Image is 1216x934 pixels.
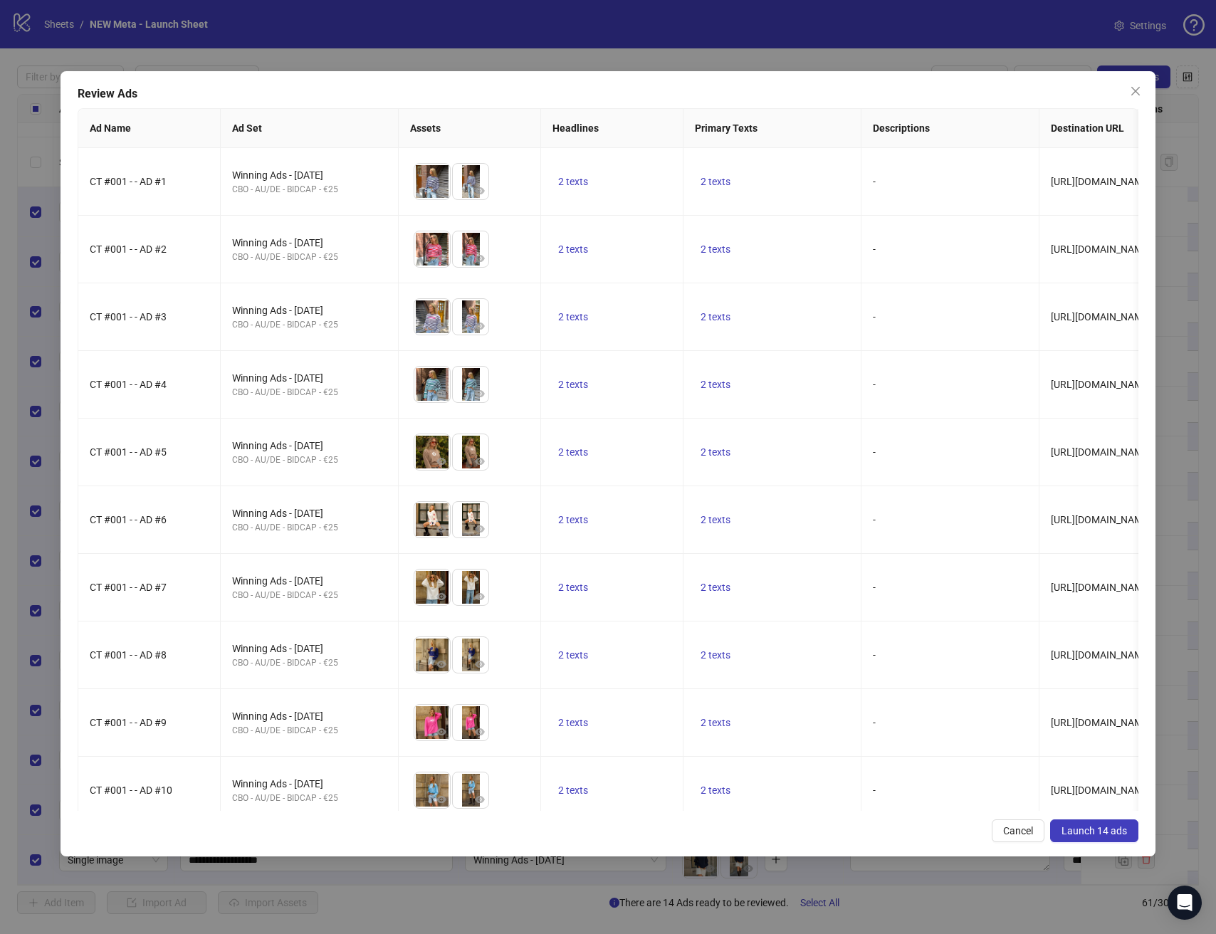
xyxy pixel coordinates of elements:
[232,641,387,656] div: Winning Ads - [DATE]
[232,792,387,805] div: CBO - AU/DE - BIDCAP - €25
[873,311,876,322] span: -
[433,588,450,605] button: Preview
[453,434,488,470] img: Asset 2
[695,511,736,528] button: 2 texts
[232,370,387,386] div: Winning Ads - [DATE]
[695,241,736,258] button: 2 texts
[558,379,588,390] span: 2 texts
[558,785,588,796] span: 2 texts
[232,167,387,183] div: Winning Ads - [DATE]
[558,243,588,255] span: 2 texts
[221,109,399,148] th: Ad Set
[1051,243,1151,255] span: [URL][DOMAIN_NAME]
[232,505,387,521] div: Winning Ads - [DATE]
[436,659,446,669] span: eye
[1130,85,1141,97] span: close
[433,520,450,537] button: Preview
[471,182,488,199] button: Preview
[1051,379,1151,390] span: [URL][DOMAIN_NAME]
[433,723,450,740] button: Preview
[1051,582,1151,593] span: [URL][DOMAIN_NAME]
[232,724,387,738] div: CBO - AU/DE - BIDCAP - €25
[558,176,588,187] span: 2 texts
[414,772,450,808] img: Asset 1
[453,231,488,267] img: Asset 2
[399,109,541,148] th: Assets
[414,299,450,335] img: Asset 1
[471,723,488,740] button: Preview
[695,173,736,190] button: 2 texts
[414,502,450,537] img: Asset 1
[414,164,450,199] img: Asset 1
[471,385,488,402] button: Preview
[453,637,488,673] img: Asset 2
[1051,446,1151,458] span: [URL][DOMAIN_NAME]
[552,646,594,663] button: 2 texts
[558,582,588,593] span: 2 texts
[558,649,588,661] span: 2 texts
[232,438,387,453] div: Winning Ads - [DATE]
[1051,649,1151,661] span: [URL][DOMAIN_NAME]
[558,446,588,458] span: 2 texts
[414,434,450,470] img: Asset 1
[541,109,683,148] th: Headlines
[873,582,876,593] span: -
[453,570,488,605] img: Asset 2
[1050,819,1138,842] button: Launch 14 ads
[232,656,387,670] div: CBO - AU/DE - BIDCAP - €25
[453,164,488,199] img: Asset 2
[232,589,387,602] div: CBO - AU/DE - BIDCAP - €25
[475,592,485,602] span: eye
[552,444,594,461] button: 2 texts
[873,514,876,525] span: -
[232,303,387,318] div: Winning Ads - [DATE]
[475,456,485,466] span: eye
[414,367,450,402] img: Asset 1
[475,186,485,196] span: eye
[471,453,488,470] button: Preview
[414,637,450,673] img: Asset 1
[992,819,1044,842] button: Cancel
[436,592,446,602] span: eye
[232,235,387,251] div: Winning Ads - [DATE]
[695,376,736,393] button: 2 texts
[475,524,485,534] span: eye
[433,250,450,267] button: Preview
[433,453,450,470] button: Preview
[475,727,485,737] span: eye
[78,85,1138,103] div: Review Ads
[552,241,594,258] button: 2 texts
[701,243,730,255] span: 2 texts
[436,321,446,331] span: eye
[1051,311,1151,322] span: [URL][DOMAIN_NAME]
[90,446,167,458] span: CT #001 - - AD #5
[436,727,446,737] span: eye
[436,524,446,534] span: eye
[701,446,730,458] span: 2 texts
[232,776,387,792] div: Winning Ads - [DATE]
[90,785,172,796] span: CT #001 - - AD #10
[695,646,736,663] button: 2 texts
[90,582,167,593] span: CT #001 - - AD #7
[78,109,221,148] th: Ad Name
[436,389,446,399] span: eye
[232,251,387,264] div: CBO - AU/DE - BIDCAP - €25
[701,311,730,322] span: 2 texts
[873,243,876,255] span: -
[433,791,450,808] button: Preview
[436,253,446,263] span: eye
[558,311,588,322] span: 2 texts
[552,714,594,731] button: 2 texts
[90,514,167,525] span: CT #001 - - AD #6
[701,176,730,187] span: 2 texts
[558,514,588,525] span: 2 texts
[861,109,1039,148] th: Descriptions
[552,782,594,799] button: 2 texts
[1062,825,1127,836] span: Launch 14 ads
[1168,886,1202,920] div: Open Intercom Messenger
[471,250,488,267] button: Preview
[453,502,488,537] img: Asset 2
[433,385,450,402] button: Preview
[1051,785,1151,796] span: [URL][DOMAIN_NAME]
[701,717,730,728] span: 2 texts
